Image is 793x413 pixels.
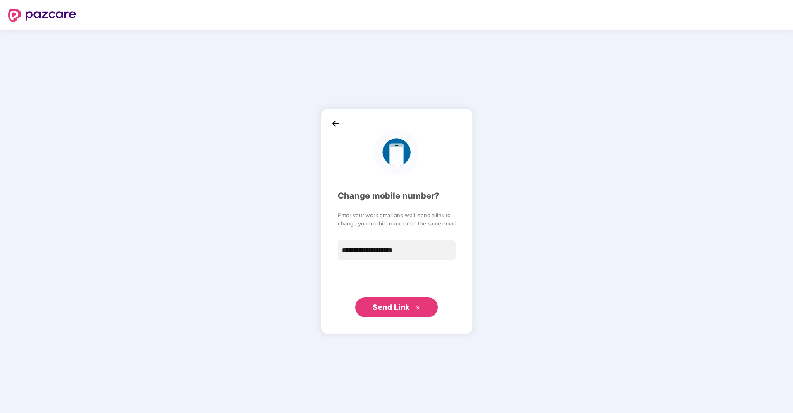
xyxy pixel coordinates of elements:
span: Enter your work email and we’ll send a link to [338,211,456,219]
img: back_icon [330,117,342,130]
div: Change mobile number? [338,190,456,202]
button: Send Linkdouble-right [355,297,438,317]
img: logo [8,9,76,22]
img: logo [374,130,419,175]
span: double-right [415,305,420,311]
span: change your mobile number on the same email [338,219,456,228]
span: Send Link [373,303,410,311]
